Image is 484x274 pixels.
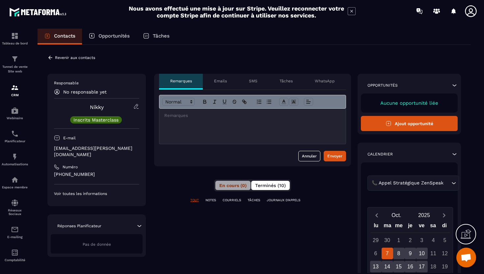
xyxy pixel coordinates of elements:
p: Numéro [63,164,78,170]
img: formation [11,84,19,92]
p: Responsable [54,80,139,86]
div: 14 [382,261,393,272]
div: 19 [439,261,451,272]
div: Ouvrir le chat [456,248,476,267]
div: ma [382,221,393,233]
span: Terminés (10) [255,183,286,188]
span: En cours (0) [219,183,247,188]
p: WhatsApp [315,78,335,84]
p: E-mailing [2,235,28,239]
p: E-mail [63,135,76,141]
p: Webinaire [2,116,28,120]
p: Opportunités [98,33,130,39]
img: accountant [11,249,19,257]
div: ve [416,221,427,233]
a: formationformationCRM [2,79,28,102]
button: Next month [438,211,450,220]
div: 8 [393,248,405,259]
div: 30 [382,234,393,246]
h2: Nous avons effectué une mise à jour sur Stripe. Veuillez reconnecter votre compte Stripe afin de ... [128,5,344,19]
p: NOTES [205,198,216,203]
a: schedulerschedulerPlanificateur [2,125,28,148]
a: Opportunités [82,29,136,44]
button: Terminés (10) [251,181,290,190]
p: Tâches [280,78,293,84]
a: emailemailE-mailing [2,221,28,244]
p: Inscrits Masterclass [73,118,119,122]
div: 29 [370,234,382,246]
p: Réseaux Sociaux [2,208,28,216]
img: email [11,226,19,233]
p: [PHONE_NUMBER] [54,171,139,178]
p: Calendrier [367,151,393,157]
p: Remarques [170,78,192,84]
a: formationformationTableau de bord [2,27,28,50]
p: Espace membre [2,185,28,189]
button: Envoyer [324,151,346,161]
p: TOUT [190,198,199,203]
div: 3 [416,234,428,246]
div: 5 [439,234,451,246]
span: 📞 Appel Stratégique ZenSpeak [370,179,445,187]
div: 9 [405,248,416,259]
span: Pas de donnée [83,242,111,247]
p: Tableau de bord [2,41,28,45]
p: Aucune opportunité liée [367,100,451,106]
img: formation [11,32,19,40]
button: Previous month [370,211,383,220]
p: Réponses Planificateur [57,223,101,229]
div: 2 [405,234,416,246]
p: CRM [2,93,28,97]
div: 1 [393,234,405,246]
div: je [405,221,416,233]
p: Contacts [54,33,75,39]
p: COURRIELS [223,198,241,203]
a: automationsautomationsEspace membre [2,171,28,194]
button: Open months overlay [383,209,410,221]
input: Search for option [445,179,450,187]
a: Nikky [90,104,104,110]
p: Planificateur [2,139,28,143]
div: 4 [428,234,439,246]
p: Emails [214,78,227,84]
a: social-networksocial-networkRéseaux Sociaux [2,194,28,221]
div: 11 [428,248,439,259]
p: SMS [249,78,257,84]
img: social-network [11,199,19,207]
img: formation [11,55,19,63]
a: automationsautomationsWebinaire [2,102,28,125]
p: Opportunités [367,83,398,88]
div: 6 [370,248,382,259]
div: 12 [439,248,451,259]
p: Tâches [153,33,170,39]
p: Voir toutes les informations [54,191,139,196]
a: Tâches [136,29,176,44]
img: automations [11,176,19,184]
div: 7 [382,248,393,259]
div: sa [427,221,439,233]
div: 15 [393,261,405,272]
p: JOURNAUX D'APPELS [267,198,300,203]
img: scheduler [11,130,19,138]
button: En cours (0) [215,181,251,190]
div: Search for option [367,176,459,191]
div: me [393,221,405,233]
a: formationformationTunnel de vente Site web [2,50,28,79]
p: Revenir aux contacts [55,55,95,60]
div: 10 [416,248,428,259]
div: 17 [416,261,428,272]
div: 18 [428,261,439,272]
img: automations [11,153,19,161]
button: Annuler [298,151,320,161]
p: No responsable yet [63,89,107,95]
img: automations [11,107,19,115]
div: lu [370,221,382,233]
p: TÂCHES [248,198,260,203]
img: logo [9,6,68,18]
p: Comptabilité [2,258,28,262]
a: Contacts [38,29,82,44]
p: Tunnel de vente Site web [2,65,28,74]
a: automationsautomationsAutomatisations [2,148,28,171]
p: [EMAIL_ADDRESS][PERSON_NAME][DOMAIN_NAME] [54,145,139,158]
div: di [439,221,450,233]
